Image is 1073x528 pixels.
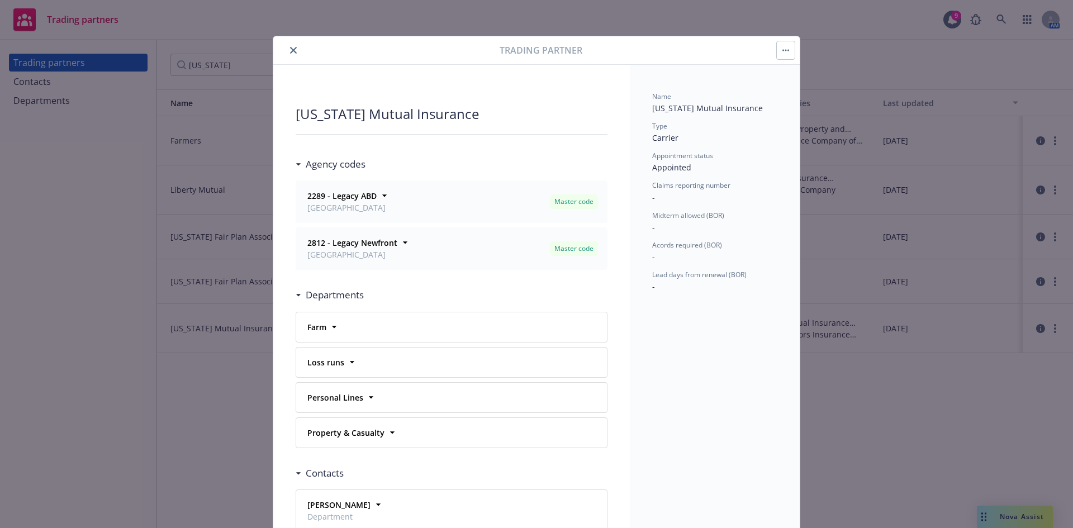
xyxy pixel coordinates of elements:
span: Midterm allowed (BOR) [652,211,724,220]
span: [US_STATE] Mutual Insurance [652,103,763,113]
span: [GEOGRAPHIC_DATA] [307,249,397,260]
span: Carrier [652,132,678,143]
span: Lead days from renewal (BOR) [652,270,747,279]
span: Trading partner [500,44,582,57]
div: Departments [296,288,364,302]
strong: [PERSON_NAME] [307,500,371,510]
strong: 2812 - Legacy Newfront [307,237,397,248]
span: Master code [554,244,594,254]
strong: Loss runs [307,357,344,368]
span: - [652,281,655,292]
strong: Property & Casualty [307,427,384,438]
strong: Farm [307,322,326,332]
span: - [652,192,655,203]
span: [GEOGRAPHIC_DATA] [307,202,386,213]
span: Type [652,121,667,131]
span: Appointment status [652,151,713,160]
strong: Personal Lines [307,392,363,403]
span: - [652,251,655,262]
span: Claims reporting number [652,180,730,190]
span: Acords required (BOR) [652,240,722,250]
div: [US_STATE] Mutual Insurance [296,105,607,123]
h3: Departments [306,288,364,302]
h3: Agency codes [306,157,365,172]
span: Name [652,92,671,101]
span: Appointed [652,162,691,173]
div: Agency codes [296,157,365,172]
span: - [652,222,655,232]
div: Contacts [296,466,344,481]
span: Master code [554,197,594,207]
strong: 2289 - Legacy ABD [307,191,377,201]
button: close [287,44,300,57]
span: Department [307,511,371,522]
h3: Contacts [306,466,344,481]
